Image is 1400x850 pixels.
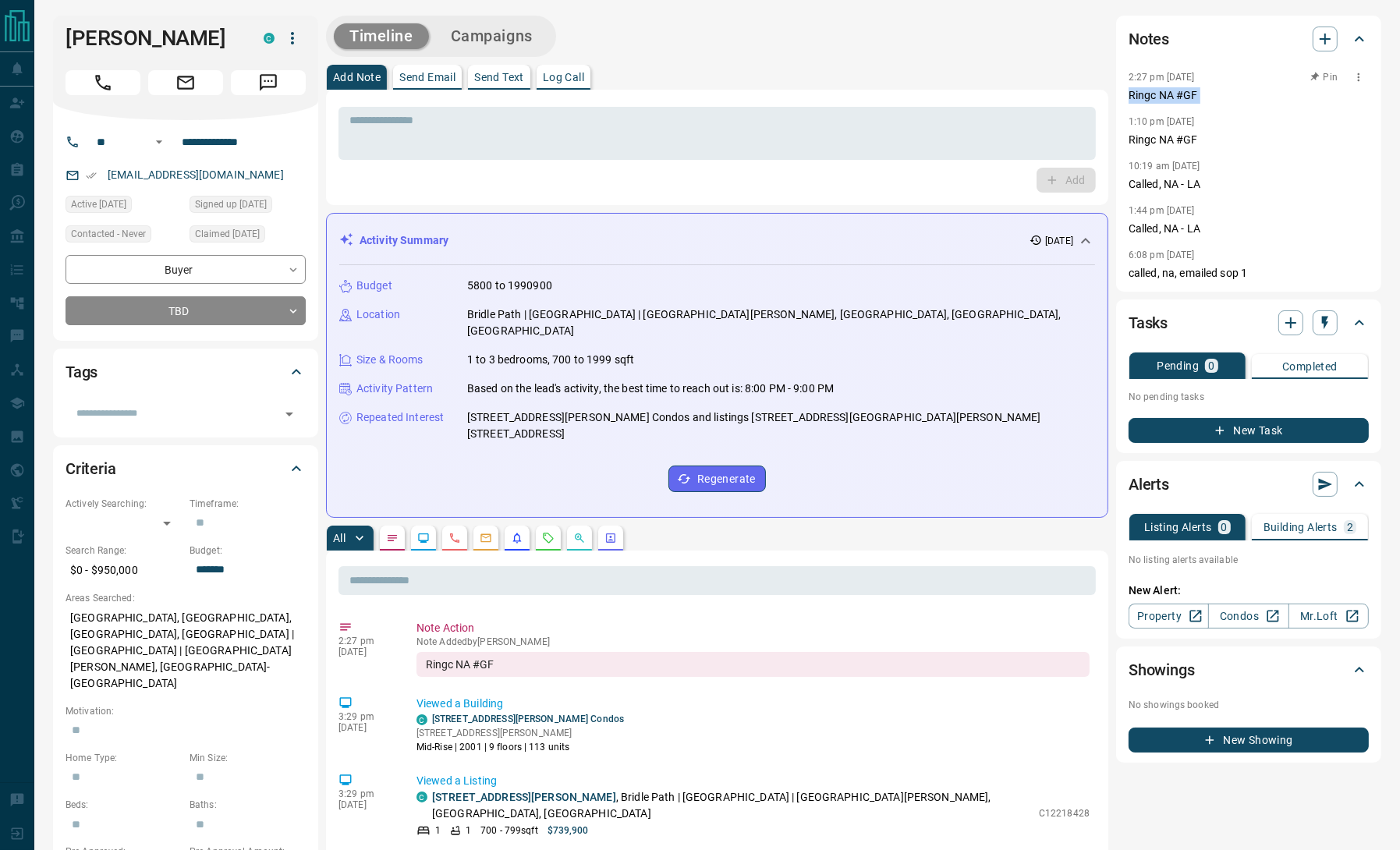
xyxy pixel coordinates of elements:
[356,306,400,323] p: Location
[148,70,223,95] span: Email
[1129,728,1369,753] button: New Showing
[1129,250,1195,260] p: 6:08 pm [DATE]
[66,704,306,718] p: Motivation:
[1129,20,1369,58] div: Notes
[333,533,346,544] p: All
[356,278,392,294] p: Budget
[1129,205,1195,216] p: 1:44 pm [DATE]
[1144,522,1212,533] p: Listing Alerts
[480,823,537,838] p: 700 - 799 sqft
[467,306,1095,339] p: Bridle Path | [GEOGRAPHIC_DATA] | [GEOGRAPHIC_DATA][PERSON_NAME], [GEOGRAPHIC_DATA], [GEOGRAPHIC_...
[474,72,524,83] p: Send Text
[108,168,284,181] a: [EMAIL_ADDRESS][DOMAIN_NAME]
[66,591,306,605] p: Areas Searched:
[66,605,306,696] p: [GEOGRAPHIC_DATA], [GEOGRAPHIC_DATA], [GEOGRAPHIC_DATA], [GEOGRAPHIC_DATA] | [GEOGRAPHIC_DATA] | ...
[467,352,634,368] p: 1 to 3 bedrooms, 700 to 1999 sqft
[1129,583,1369,599] p: New Alert:
[399,72,455,83] p: Send Email
[264,33,275,44] div: condos.ca
[334,23,429,49] button: Timeline
[71,197,126,212] span: Active [DATE]
[416,792,427,802] div: condos.ca
[416,652,1090,677] div: Ringc NA #GF
[1129,657,1195,682] h2: Showings
[66,70,140,95] span: Call
[190,751,306,765] p: Min Size:
[432,791,616,803] a: [STREET_ADDRESS][PERSON_NAME]
[1129,310,1168,335] h2: Tasks
[1129,466,1369,503] div: Alerts
[435,23,548,49] button: Campaigns
[1129,698,1369,712] p: No showings booked
[416,740,624,754] p: Mid-Rise | 2001 | 9 floors | 113 units
[511,532,523,544] svg: Listing Alerts
[1129,221,1369,237] p: Called, NA - LA
[668,466,766,492] button: Regenerate
[1129,604,1209,629] a: Property
[448,532,461,544] svg: Calls
[1129,553,1369,567] p: No listing alerts available
[1129,132,1369,148] p: Ringc NA #GF
[1208,360,1214,371] p: 0
[66,255,306,284] div: Buyer
[338,788,393,799] p: 3:29 pm
[66,296,306,325] div: TBD
[66,450,306,487] div: Criteria
[278,403,300,425] button: Open
[66,456,116,481] h2: Criteria
[432,789,1031,822] p: , Bridle Path | [GEOGRAPHIC_DATA] | [GEOGRAPHIC_DATA][PERSON_NAME], [GEOGRAPHIC_DATA], [GEOGRAPHI...
[190,497,306,511] p: Timeframe:
[1129,176,1369,193] p: Called, NA - LA
[1039,806,1090,820] p: C12218428
[386,532,399,544] svg: Notes
[1302,70,1347,84] button: Pin
[604,532,617,544] svg: Agent Actions
[543,72,584,83] p: Log Call
[417,532,430,544] svg: Lead Browsing Activity
[66,544,182,558] p: Search Range:
[1129,385,1369,409] p: No pending tasks
[231,70,306,95] span: Message
[66,798,182,812] p: Beds:
[66,497,182,511] p: Actively Searching:
[1282,361,1338,372] p: Completed
[338,799,393,810] p: [DATE]
[1129,265,1369,282] p: called, na, emailed sop 1
[467,381,834,397] p: Based on the lead's activity, the best time to reach out is: 8:00 PM - 9:00 PM
[86,170,97,181] svg: Email Verified
[480,532,492,544] svg: Emails
[356,352,424,368] p: Size & Rooms
[1129,418,1369,443] button: New Task
[1157,360,1199,371] p: Pending
[1129,87,1369,104] p: Ringc NA #GF
[66,196,182,218] div: Sat Jun 28 2025
[190,196,306,218] div: Fri Mar 22 2019
[1129,304,1369,342] div: Tasks
[338,646,393,657] p: [DATE]
[542,532,555,544] svg: Requests
[1129,472,1169,497] h2: Alerts
[66,359,97,384] h2: Tags
[466,823,471,838] p: 1
[416,773,1090,789] p: Viewed a Listing
[66,353,306,391] div: Tags
[190,544,306,558] p: Budget:
[195,226,260,242] span: Claimed [DATE]
[1221,522,1228,533] p: 0
[150,133,168,151] button: Open
[66,26,240,51] h1: [PERSON_NAME]
[356,409,444,426] p: Repeated Interest
[416,696,1090,712] p: Viewed a Building
[1129,116,1195,127] p: 1:10 pm [DATE]
[66,558,182,583] p: $0 - $950,000
[195,197,267,212] span: Signed up [DATE]
[338,722,393,733] p: [DATE]
[1045,234,1073,248] p: [DATE]
[1129,27,1169,51] h2: Notes
[333,72,381,83] p: Add Note
[548,823,589,838] p: $739,900
[190,225,306,247] div: Sat Mar 23 2019
[1347,522,1353,533] p: 2
[190,798,306,812] p: Baths:
[338,711,393,722] p: 3:29 pm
